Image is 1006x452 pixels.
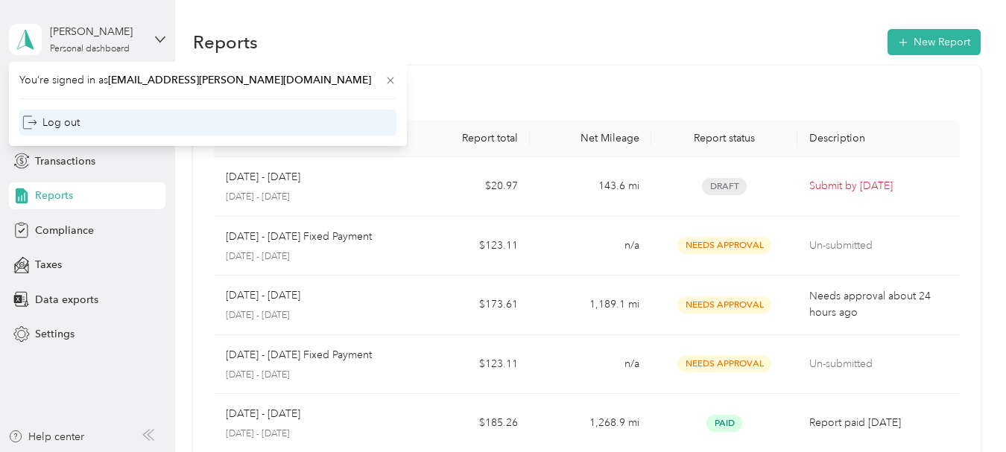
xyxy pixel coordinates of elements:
span: Needs Approval [677,355,771,372]
span: Compliance [35,223,94,238]
p: Needs approval about 24 hours ago [809,288,948,321]
span: You’re signed in as [19,72,396,88]
th: Description [797,120,960,157]
span: Settings [35,326,75,342]
span: Draft [702,178,747,195]
p: [DATE] - [DATE] [226,169,300,185]
p: Report paid [DATE] [809,415,948,431]
div: Personal dashboard [50,45,130,54]
span: Paid [706,415,742,432]
span: Needs Approval [677,296,771,313]
p: [DATE] - [DATE] [226,287,300,304]
p: [DATE] - [DATE] [226,427,396,441]
span: [EMAIL_ADDRESS][PERSON_NAME][DOMAIN_NAME] [108,74,371,86]
p: Submit by [DATE] [809,178,948,194]
iframe: Everlance-gr Chat Button Frame [923,369,1006,452]
td: 143.6 mi [530,157,651,217]
th: Report total [408,120,530,157]
span: Taxes [35,257,62,273]
span: Reports [35,188,73,203]
div: [PERSON_NAME] [50,24,143,39]
button: New Report [888,29,981,55]
p: [DATE] - [DATE] [226,250,396,264]
span: Transactions [35,153,95,169]
span: Data exports [35,292,98,308]
p: [DATE] - [DATE] [226,406,300,422]
button: Help center [8,429,84,445]
span: Needs Approval [677,237,771,254]
div: Report status [663,132,785,144]
p: [DATE] - [DATE] Fixed Payment [226,347,372,363]
td: $20.97 [408,157,530,217]
td: n/a [530,335,651,395]
td: $123.11 [408,335,530,395]
h1: Reports [193,34,258,50]
p: [DATE] - [DATE] [226,309,396,322]
p: [DATE] - [DATE] [226,191,396,204]
td: $173.61 [408,276,530,335]
th: Net Mileage [530,120,651,157]
td: 1,189.1 mi [530,276,651,335]
p: [DATE] - [DATE] Fixed Payment [226,229,372,245]
td: n/a [530,217,651,276]
td: $123.11 [408,217,530,276]
p: [DATE] - [DATE] [226,369,396,382]
p: Un-submitted [809,356,948,372]
div: Log out [22,115,80,130]
p: Un-submitted [809,238,948,254]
